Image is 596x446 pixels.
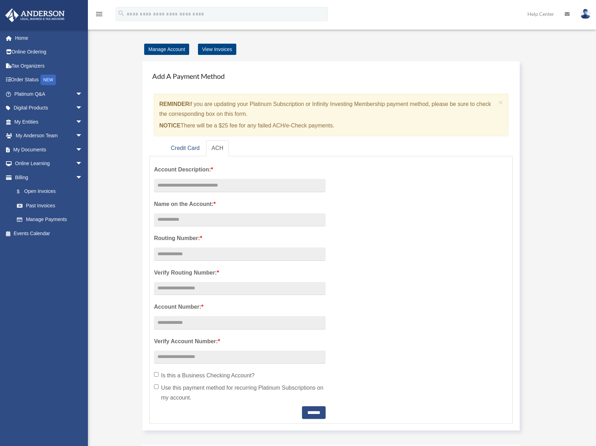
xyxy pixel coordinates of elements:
button: Close [499,99,503,106]
a: Credit Card [165,140,205,156]
strong: REMINDER [159,101,189,107]
a: Platinum Q&Aarrow_drop_down [5,87,93,101]
label: Use this payment method for recurring Platinum Subscriptions on my account. [154,383,326,403]
label: Routing Number: [154,233,326,243]
label: Account Number: [154,302,326,312]
img: User Pic [580,9,591,19]
a: ACH [206,140,229,156]
span: arrow_drop_down [76,143,90,157]
span: arrow_drop_down [76,101,90,115]
input: Use this payment method for recurring Platinum Subscriptions on my account. [154,384,159,389]
p: There will be a $25 fee for any failed ACH/e-Check payments. [159,121,496,131]
a: $Open Invoices [10,184,93,199]
a: My Documentsarrow_drop_down [5,143,93,157]
a: menu [95,12,103,18]
span: arrow_drop_down [76,157,90,171]
a: My Entitiesarrow_drop_down [5,115,93,129]
span: × [499,98,503,106]
a: Manage Payments [10,213,90,227]
a: View Invoices [198,44,236,55]
a: Past Invoices [10,199,93,213]
a: Order StatusNEW [5,73,93,87]
h4: Add A Payment Method [149,68,513,84]
span: arrow_drop_down [76,115,90,129]
a: Manage Account [144,44,189,55]
label: Verify Routing Number: [154,268,326,278]
label: Account Description: [154,165,326,175]
input: Is this a Business Checking Account? [154,372,159,377]
i: menu [95,10,103,18]
div: if you are updating your Platinum Subscription or Infinity Investing Membership payment method, p... [154,94,508,136]
span: arrow_drop_down [76,170,90,185]
a: Billingarrow_drop_down [5,170,93,184]
a: Events Calendar [5,226,93,240]
span: $ [21,187,24,196]
span: arrow_drop_down [76,129,90,143]
a: My Anderson Teamarrow_drop_down [5,129,93,143]
a: Online Learningarrow_drop_down [5,157,93,171]
label: Is this a Business Checking Account? [154,371,326,381]
span: arrow_drop_down [76,87,90,101]
div: NEW [40,75,56,85]
label: Verify Account Number: [154,337,326,346]
a: Tax Organizers [5,59,93,73]
a: Online Ordering [5,45,93,59]
strong: NOTICE [159,123,180,128]
a: Digital Productsarrow_drop_down [5,101,93,115]
a: Home [5,31,93,45]
img: Anderson Advisors Platinum Portal [3,8,67,22]
label: Name on the Account: [154,199,326,209]
i: search [117,10,125,17]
